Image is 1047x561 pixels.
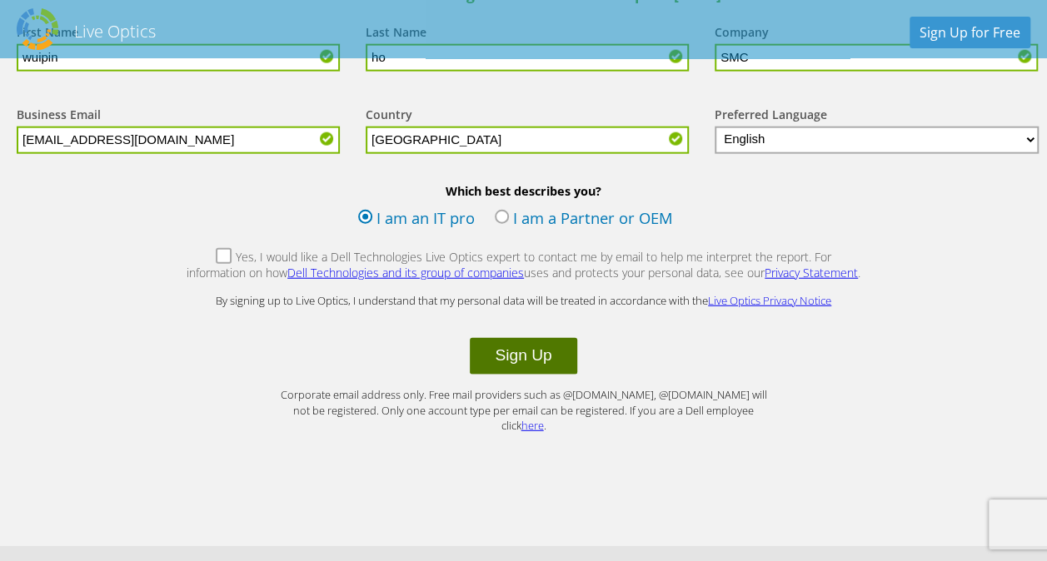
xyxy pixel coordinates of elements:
a: Privacy Statement [765,265,858,280]
label: I am an IT pro [358,207,475,232]
label: Yes, I would like a Dell Technologies Live Optics expert to contact me by email to help me interp... [186,249,862,285]
input: Start typing to search for a country [366,127,689,154]
p: Corporate email address only. Free mail providers such as @[DOMAIN_NAME], @[DOMAIN_NAME] will not... [274,387,774,434]
a: here [521,418,544,433]
label: Business Email [17,107,101,127]
p: By signing up to Live Optics, I understand that my personal data will be treated in accordance wi... [191,293,857,309]
h2: Live Optics [74,20,156,42]
img: Dell Dpack [17,8,58,50]
a: Sign Up for Free [910,17,1030,48]
a: Live Optics Privacy Notice [708,293,831,308]
a: Dell Technologies and its group of companies [287,265,524,280]
button: Sign Up [470,338,576,375]
label: Country [366,107,412,127]
label: I am a Partner or OEM [495,207,673,232]
label: Preferred Language [715,107,827,127]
